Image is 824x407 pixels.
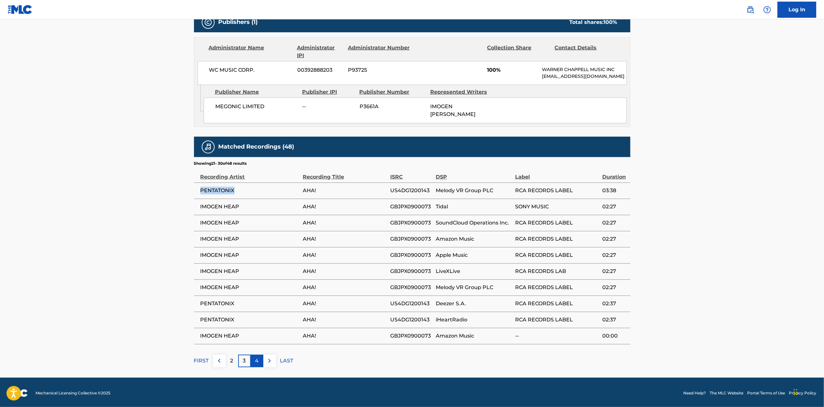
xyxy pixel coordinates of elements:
[200,316,300,324] span: PENTATONIX
[515,166,599,181] div: Label
[303,251,387,259] span: AHA!
[230,357,233,365] p: 2
[390,235,432,243] span: GBJPX0900073
[430,103,475,117] span: IMOGEN [PERSON_NAME]
[303,316,387,324] span: AHA!
[209,66,293,74] span: WC MUSIC CORP.
[204,143,212,151] img: Matched Recordings
[302,88,355,96] div: Publisher IPI
[515,235,599,243] span: RCA RECORDS LABEL
[602,203,627,211] span: 02:27
[436,284,512,291] span: Melody VR Group PLC
[297,44,343,59] div: Administrator IPI
[436,251,512,259] span: Apple Music
[303,203,387,211] span: AHA!
[515,203,599,211] span: SONY MUSIC
[604,19,617,25] span: 100 %
[794,382,798,402] div: Drag
[200,166,300,181] div: Recording Artist
[602,166,627,181] div: Duration
[390,187,432,194] span: US4DG1200143
[778,2,816,18] a: Log In
[390,332,432,340] span: GBJPX0900073
[436,219,512,227] span: SoundCloud Operations Inc.
[348,44,411,59] div: Administrator Number
[747,390,785,396] a: Portal Terms of Use
[280,357,293,365] p: LAST
[515,300,599,308] span: RCA RECORDS LABEL
[266,357,273,365] img: right
[204,18,212,26] img: Publishers
[302,103,355,110] span: --
[390,219,432,227] span: GBJPX0900073
[436,235,512,243] span: Amazon Music
[602,235,627,243] span: 02:27
[390,300,432,308] span: US4DG1200143
[747,6,754,14] img: search
[515,219,599,227] span: RCA RECORDS LABEL
[303,235,387,243] span: AHA!
[602,251,627,259] span: 02:27
[515,187,599,194] span: RCA RECORDS LABEL
[789,390,816,396] a: Privacy Policy
[390,284,432,291] span: GBJPX0900073
[303,267,387,275] span: AHA!
[390,166,432,181] div: ISRC
[297,66,343,74] span: 00392888203
[602,284,627,291] span: 02:27
[555,44,617,59] div: Contact Details
[744,3,757,16] a: Public Search
[515,267,599,275] span: RCA RECORDS LAB
[602,316,627,324] span: 02:37
[255,357,259,365] p: 4
[430,88,496,96] div: Represented Writers
[436,300,512,308] span: Deezer S.A.
[390,251,432,259] span: GBJPX0900073
[683,390,706,396] a: Need Help?
[200,203,300,211] span: IMOGEN HEAP
[219,143,294,151] h5: Matched Recordings (48)
[360,103,425,110] span: P3661A
[487,44,550,59] div: Collection Share
[303,332,387,340] span: AHA!
[792,376,824,407] iframe: Chat Widget
[570,18,617,26] div: Total shares:
[602,187,627,194] span: 03:38
[542,66,626,73] p: WARNER CHAPPELL MUSIC INC
[390,267,432,275] span: GBJPX0900073
[200,235,300,243] span: IMOGEN HEAP
[436,203,512,211] span: Tidal
[200,300,300,308] span: PENTATONIX
[515,251,599,259] span: RCA RECORDS LABEL
[215,103,298,110] span: MEGONIC LIMITED
[194,161,247,166] p: Showing 21 - 30 of 48 results
[515,284,599,291] span: RCA RECORDS LABEL
[200,267,300,275] span: IMOGEN HEAP
[200,251,300,259] span: IMOGEN HEAP
[303,166,387,181] div: Recording Title
[303,219,387,227] span: AHA!
[515,316,599,324] span: RCA RECORDS LABEL
[200,284,300,291] span: IMOGEN HEAP
[436,316,512,324] span: iHeartRadio
[215,357,223,365] img: left
[348,66,411,74] span: P93725
[436,267,512,275] span: LiveXLive
[200,187,300,194] span: PENTATONIX
[209,44,292,59] div: Administrator Name
[487,66,537,74] span: 100%
[515,332,599,340] span: --
[36,390,110,396] span: Mechanical Licensing Collective © 2025
[215,88,297,96] div: Publisher Name
[390,316,432,324] span: US4DG1200143
[303,187,387,194] span: AHA!
[436,166,512,181] div: DSP
[710,390,743,396] a: The MLC Website
[303,284,387,291] span: AHA!
[602,332,627,340] span: 00:00
[542,73,626,80] p: [EMAIL_ADDRESS][DOMAIN_NAME]
[602,300,627,308] span: 02:37
[602,267,627,275] span: 02:27
[360,88,425,96] div: Publisher Number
